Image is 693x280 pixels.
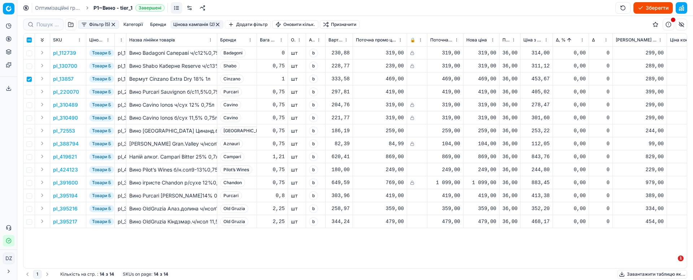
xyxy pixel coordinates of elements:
div: 301,60 [523,114,550,121]
div: 229,00 [616,166,664,173]
div: 303,96 [328,192,350,199]
div: 104,00 [466,140,496,147]
div: pl_310489 [118,101,123,108]
div: 0,00 [556,179,586,186]
div: 869,00 [466,153,496,160]
div: шт [291,192,303,199]
strong: 14 [100,271,104,277]
div: 314,00 [523,49,550,57]
span: Cavino [220,101,241,109]
span: Badagoni [220,49,246,57]
p: pl_391600 [53,179,78,186]
div: 359,00 [356,205,404,212]
div: 0,00 [556,101,586,108]
div: pl_388794 [118,140,123,147]
div: 0 [592,127,610,134]
div: 0 [592,192,610,199]
div: pl_112739 [118,49,123,57]
div: 221,77 [328,114,350,121]
button: DZ [3,253,14,264]
div: 419,00 [430,88,460,95]
div: 1 [260,75,285,83]
div: pl_13857 [118,75,123,83]
div: 299,00 [616,101,664,108]
div: Вино ігристе Chandon р/сухе 12%0,75л [129,179,214,186]
button: Expand [38,113,47,122]
div: шт [291,114,303,121]
div: 36,00 [502,75,517,83]
button: Sorted by Δ, % ascending [566,36,573,44]
button: Цінова кампанія (2) [170,20,223,29]
span: Товари Б [89,62,114,70]
div: pl_220070 [118,88,123,95]
span: Нова ціна [466,37,487,43]
div: 239,00 [356,62,404,70]
div: 0 [592,101,610,108]
div: 289,00 [616,62,664,70]
div: 0 [592,62,610,70]
span: b [309,88,318,96]
div: 319,00 [466,114,496,121]
div: шт [291,88,303,95]
div: 319,00 [356,114,404,121]
button: Бренди [147,20,169,29]
div: 469,00 [430,75,460,83]
div: 253,22 [523,127,550,134]
div: 0,75 [260,62,285,70]
span: Товари Б [89,205,114,212]
button: Фільтр (5) [78,20,119,29]
div: 469,00 [466,75,496,83]
div: 0 [592,153,610,160]
button: Expand [38,74,47,83]
div: 389,00 [616,192,664,199]
span: b [309,152,318,161]
button: Expand [38,87,47,96]
span: Цінова кампанія [89,37,104,43]
span: Δ [592,37,595,43]
button: pl_388794 [53,140,79,147]
span: SKU [53,37,62,43]
strong: 14 [109,271,114,277]
span: Campari [220,152,244,161]
div: 244,80 [523,166,550,173]
div: 359,00 [466,205,496,212]
strong: 14 [154,271,158,277]
span: b [309,191,318,200]
span: b [309,139,318,148]
button: pl_424123 [53,166,78,173]
span: Old Gruzia [220,204,248,213]
a: Оптимізаційні групи [35,4,81,12]
div: 84,99 [356,140,404,147]
button: pl_13857 [53,75,74,83]
div: 0,00 [556,153,586,160]
span: [PERSON_NAME] за 7 днів [616,37,657,43]
div: 399,00 [616,88,664,95]
div: 180,00 [328,166,350,173]
span: Поточна промо ціна [356,37,397,43]
nav: breadcrumb [35,4,165,12]
div: 869,00 [430,153,460,160]
div: 0 [592,88,610,95]
div: 319,00 [466,101,496,108]
p: pl_395194 [53,192,78,199]
input: Пошук по SKU або назві [36,21,59,28]
div: Напій алког. Campari Bitter 25% 0,7л [129,153,214,160]
span: [GEOGRAPHIC_DATA] [220,126,273,135]
div: 0 [592,75,610,83]
button: pl_112739 [53,49,76,57]
div: 0,00 [556,75,586,83]
p: pl_395216 [53,205,78,212]
div: 259,00 [466,127,496,134]
div: шт [291,140,303,147]
div: 453,67 [523,75,550,83]
div: 36,00 [502,88,517,95]
span: Товари Б [89,153,114,160]
span: Вартість [328,37,343,43]
div: 869,00 [356,153,404,160]
button: Expand [38,152,47,161]
span: Товари Б [89,127,114,134]
div: 352,20 [523,205,550,212]
span: Товари Б [89,75,114,83]
div: Вино Pilot’s Wines б/н.сол9-13%0,75 л [129,166,214,173]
